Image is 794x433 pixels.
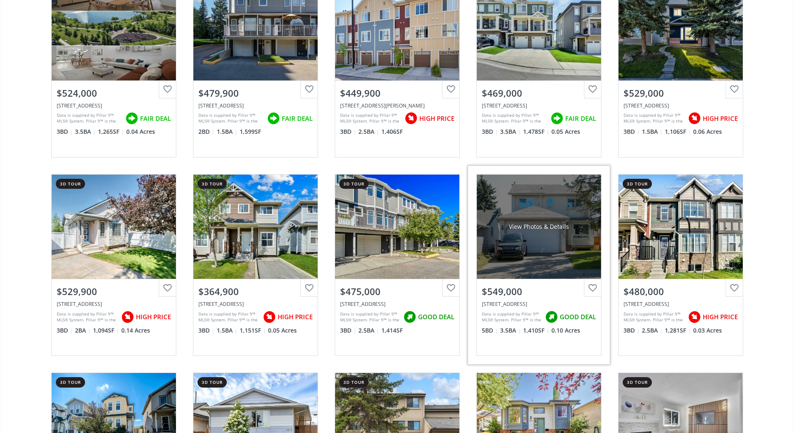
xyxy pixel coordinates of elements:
[198,326,215,335] span: 3 BD
[500,326,521,335] span: 3.5 BA
[57,300,171,308] div: 22 Harvest Rose Place NE, Calgary, AB T3K 4M6
[543,309,560,325] img: rating icon
[686,110,703,127] img: rating icon
[482,128,498,136] span: 3 BD
[401,309,418,325] img: rating icon
[482,285,596,298] div: $549,000
[57,102,171,109] div: 114 Legacy Boulevard SE, Calgary, AB T2X 0Y6
[523,128,549,136] span: 1,478 SF
[624,300,738,308] div: 128 Cityscape Row NE, Calgary, AB T3N 0S9
[624,285,738,298] div: $480,000
[549,110,565,127] img: rating icon
[551,128,580,136] span: 0.05 Acres
[140,114,171,123] span: FAIR DEAL
[57,112,121,125] div: Data is supplied by Pillar 9™ MLS® System. Pillar 9™ is the owner of the copyright in its MLS® Sy...
[57,87,171,100] div: $524,000
[482,311,541,323] div: Data is supplied by Pillar 9™ MLS® System. Pillar 9™ is the owner of the copyright in its MLS® Sy...
[665,128,691,136] span: 1,106 SF
[610,166,751,364] a: 3d tour$480,000[STREET_ADDRESS]Data is supplied by Pillar 9™ MLS® System. Pillar 9™ is the owner ...
[703,313,738,321] span: HIGH PRICE
[198,87,313,100] div: $479,900
[624,326,640,335] span: 3 BD
[240,326,266,335] span: 1,151 SF
[703,114,738,123] span: HIGH PRICE
[75,326,91,335] span: 2 BA
[482,300,596,308] div: 637 Riverbend Drive SE, Calgary, AB T2C 3Y2
[693,326,722,335] span: 0.03 Acres
[185,166,326,364] a: 3d tour$364,900[STREET_ADDRESS]Data is supplied by Pillar 9™ MLS® System. Pillar 9™ is the owner ...
[419,114,454,123] span: HIGH PRICE
[340,285,454,298] div: $475,000
[278,313,313,321] span: HIGH PRICE
[686,309,703,325] img: rating icon
[418,313,454,321] span: GOOD DEAL
[565,114,596,123] span: FAIR DEAL
[261,309,278,325] img: rating icon
[198,102,313,109] div: 362 Regal Park NE, Calgary, AB T2E 0S6
[482,87,596,100] div: $469,000
[624,102,738,109] div: 67 Martinwood Road NE, Calgary, AB T3J3G7
[198,311,259,323] div: Data is supplied by Pillar 9™ MLS® System. Pillar 9™ is the owner of the copyright in its MLS® Sy...
[123,110,140,127] img: rating icon
[43,166,185,364] a: 3d tour$529,900[STREET_ADDRESS]Data is supplied by Pillar 9™ MLS® System. Pillar 9™ is the owner ...
[340,112,401,125] div: Data is supplied by Pillar 9™ MLS® System. Pillar 9™ is the owner of the copyright in its MLS® Sy...
[642,128,663,136] span: 1.5 BA
[93,326,119,335] span: 1,094 SF
[693,128,722,136] span: 0.06 Acres
[282,114,313,123] span: FAIR DEAL
[482,326,498,335] span: 5 BD
[340,102,454,109] div: 231 Marquis Lane SE, Calgary, AB T3M 2G6
[482,112,546,125] div: Data is supplied by Pillar 9™ MLS® System. Pillar 9™ is the owner of the copyright in its MLS® Sy...
[340,326,356,335] span: 3 BD
[217,326,238,335] span: 1.5 BA
[560,313,596,321] span: GOOD DEAL
[381,326,403,335] span: 1,414 SF
[642,326,663,335] span: 2.5 BA
[665,326,691,335] span: 1,281 SF
[340,300,454,308] div: 677 Regal Park NE, Calgary, AB T2E0S6
[381,128,403,136] span: 1,406 SF
[198,285,313,298] div: $364,900
[624,87,738,100] div: $529,000
[358,128,379,136] span: 2.5 BA
[119,309,136,325] img: rating icon
[358,326,379,335] span: 2.5 BA
[624,311,684,323] div: Data is supplied by Pillar 9™ MLS® System. Pillar 9™ is the owner of the copyright in its MLS® Sy...
[57,326,73,335] span: 3 BD
[136,313,171,321] span: HIGH PRICE
[551,326,580,335] span: 0.10 Acres
[75,128,96,136] span: 3.5 BA
[198,128,215,136] span: 2 BD
[624,128,640,136] span: 3 BD
[509,223,569,231] div: View Photos & Details
[624,112,684,125] div: Data is supplied by Pillar 9™ MLS® System. Pillar 9™ is the owner of the copyright in its MLS® Sy...
[198,300,313,308] div: 111 Tarawood Lane NE #3505, Calgary, AB T3J 0G9
[268,326,297,335] span: 0.05 Acres
[98,128,124,136] span: 1,265 SF
[340,87,454,100] div: $449,900
[126,128,155,136] span: 0.04 Acres
[340,311,399,323] div: Data is supplied by Pillar 9™ MLS® System. Pillar 9™ is the owner of the copyright in its MLS® Sy...
[403,110,419,127] img: rating icon
[121,326,150,335] span: 0.14 Acres
[340,128,356,136] span: 3 BD
[468,166,610,364] a: View Photos & Details$549,000[STREET_ADDRESS]Data is supplied by Pillar 9™ MLS® System. Pillar 9™...
[326,166,468,364] a: 3d tour$475,000[STREET_ADDRESS]Data is supplied by Pillar 9™ MLS® System. Pillar 9™ is the owner ...
[57,285,171,298] div: $529,900
[500,128,521,136] span: 3.5 BA
[57,128,73,136] span: 3 BD
[198,112,263,125] div: Data is supplied by Pillar 9™ MLS® System. Pillar 9™ is the owner of the copyright in its MLS® Sy...
[240,128,261,136] span: 1,599 SF
[265,110,282,127] img: rating icon
[482,102,596,109] div: 450 Sage Hill Grove NW, Calgary, AB T3R0Z8
[57,311,117,323] div: Data is supplied by Pillar 9™ MLS® System. Pillar 9™ is the owner of the copyright in its MLS® Sy...
[523,326,549,335] span: 1,410 SF
[217,128,238,136] span: 1.5 BA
